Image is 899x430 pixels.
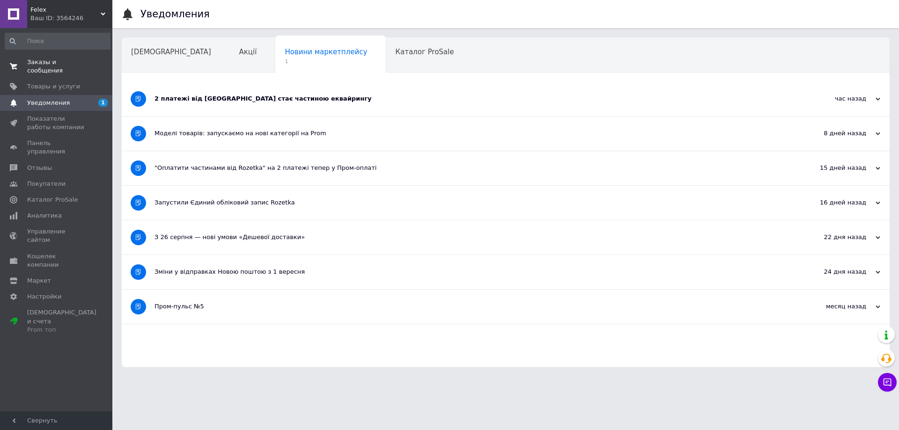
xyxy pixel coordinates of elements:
[27,308,96,334] span: [DEMOGRAPHIC_DATA] и счета
[27,82,80,91] span: Товары и услуги
[27,292,61,301] span: Настройки
[787,268,880,276] div: 24 дня назад
[98,99,108,107] span: 1
[27,58,87,75] span: Заказы и сообщения
[27,180,66,188] span: Покупатели
[787,129,880,138] div: 8 дней назад
[787,164,880,172] div: 15 дней назад
[27,277,51,285] span: Маркет
[27,252,87,269] span: Кошелек компании
[285,58,367,65] span: 1
[27,99,70,107] span: Уведомления
[155,268,787,276] div: Зміни у відправках Новою поштою з 1 вересня
[27,115,87,131] span: Показатели работы компании
[787,233,880,241] div: 22 дня назад
[27,196,78,204] span: Каталог ProSale
[131,48,211,56] span: [DEMOGRAPHIC_DATA]
[27,326,96,334] div: Prom топ
[285,48,367,56] span: Новини маркетплейсу
[155,95,787,103] div: 2 платежі від [GEOGRAPHIC_DATA] стає частиною еквайрингу
[27,164,52,172] span: Отзывы
[27,139,87,156] span: Панель управления
[155,164,787,172] div: "Оплатити частинами від Rozetka" на 2 платежі тепер у Пром-оплаті
[5,33,111,50] input: Поиск
[27,211,62,220] span: Аналитика
[30,6,101,14] span: Felex
[239,48,257,56] span: Акції
[155,302,787,311] div: Пром-пульс №5
[155,129,787,138] div: Моделі товарів: запускаємо на нові категорії на Prom
[787,95,880,103] div: час назад
[787,302,880,311] div: месяц назад
[155,233,787,241] div: З 26 серпня — нові умови «Дешевої доставки»
[27,227,87,244] span: Управление сайтом
[787,198,880,207] div: 16 дней назад
[395,48,454,56] span: Каталог ProSale
[878,373,897,392] button: Чат с покупателем
[155,198,787,207] div: Запустили Єдиний обліковий запис Rozetka
[140,8,210,20] h1: Уведомления
[30,14,112,22] div: Ваш ID: 3564246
